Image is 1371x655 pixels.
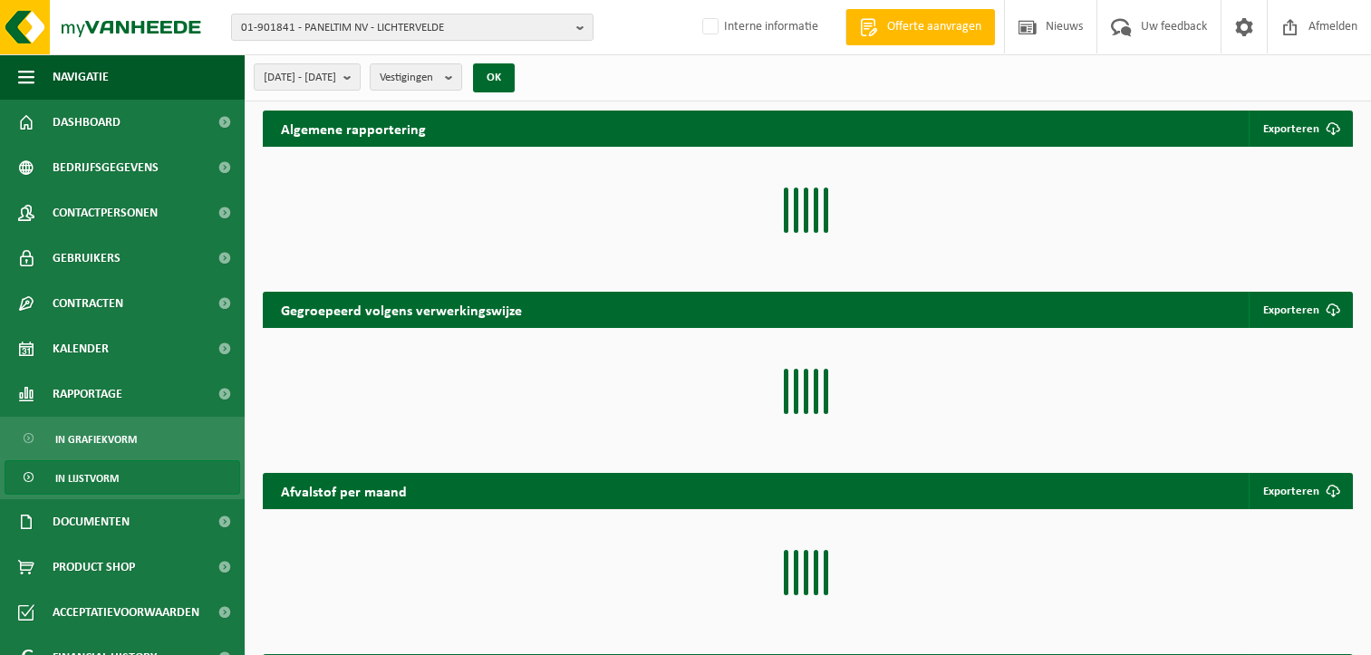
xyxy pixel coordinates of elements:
[53,236,121,281] span: Gebruikers
[883,18,986,36] span: Offerte aanvragen
[53,54,109,100] span: Navigatie
[53,590,199,635] span: Acceptatievoorwaarden
[1249,111,1351,147] button: Exporteren
[53,100,121,145] span: Dashboard
[53,544,135,590] span: Product Shop
[1249,473,1351,509] a: Exporteren
[380,64,438,92] span: Vestigingen
[5,460,240,495] a: In lijstvorm
[263,292,540,327] h2: Gegroepeerd volgens verwerkingswijze
[53,281,123,326] span: Contracten
[55,422,137,457] span: In grafiekvorm
[254,63,361,91] button: [DATE] - [DATE]
[473,63,515,92] button: OK
[845,9,995,45] a: Offerte aanvragen
[53,499,130,544] span: Documenten
[53,145,159,190] span: Bedrijfsgegevens
[5,421,240,456] a: In grafiekvorm
[241,14,569,42] span: 01-901841 - PANELTIM NV - LICHTERVELDE
[53,371,122,417] span: Rapportage
[53,326,109,371] span: Kalender
[1249,292,1351,328] a: Exporteren
[263,111,444,147] h2: Algemene rapportering
[264,64,336,92] span: [DATE] - [DATE]
[370,63,462,91] button: Vestigingen
[263,473,425,508] h2: Afvalstof per maand
[55,461,119,496] span: In lijstvorm
[231,14,594,41] button: 01-901841 - PANELTIM NV - LICHTERVELDE
[699,14,818,41] label: Interne informatie
[53,190,158,236] span: Contactpersonen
